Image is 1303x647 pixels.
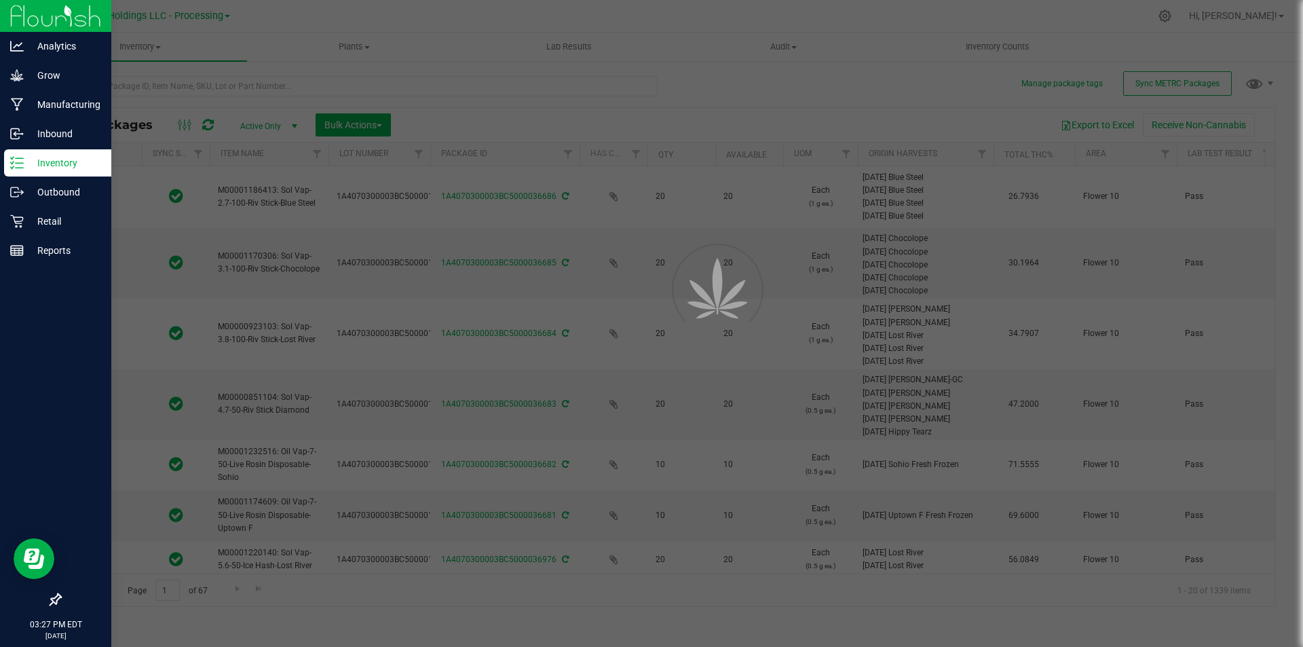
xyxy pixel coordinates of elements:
p: Reports [24,242,105,259]
inline-svg: Retail [10,215,24,228]
inline-svg: Inbound [10,127,24,141]
p: Manufacturing [24,96,105,113]
p: Inbound [24,126,105,142]
iframe: Resource center [14,538,54,579]
p: Grow [24,67,105,84]
p: [DATE] [6,631,105,641]
inline-svg: Reports [10,244,24,257]
p: 03:27 PM EDT [6,618,105,631]
p: Inventory [24,155,105,171]
inline-svg: Manufacturing [10,98,24,111]
p: Outbound [24,184,105,200]
inline-svg: Outbound [10,185,24,199]
inline-svg: Grow [10,69,24,82]
p: Retail [24,213,105,229]
inline-svg: Inventory [10,156,24,170]
inline-svg: Analytics [10,39,24,53]
p: Analytics [24,38,105,54]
